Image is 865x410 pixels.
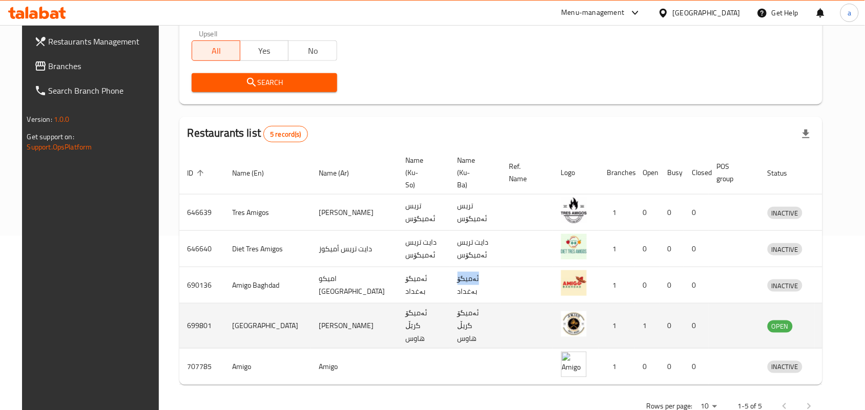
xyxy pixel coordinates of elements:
[179,267,224,304] td: 690136
[660,349,684,385] td: 0
[49,35,158,48] span: Restaurants Management
[768,243,802,255] div: INACTIVE
[599,151,635,195] th: Branches
[768,320,793,332] span: OPEN
[179,304,224,349] td: 699801
[561,198,587,223] img: Tres Amigos
[660,304,684,349] td: 0
[192,40,240,61] button: All
[768,244,802,255] span: INACTIVE
[311,195,398,231] td: [PERSON_NAME]
[27,130,74,143] span: Get support on:
[717,160,747,185] span: POS group
[54,113,70,126] span: 1.0.0
[224,304,311,349] td: [GEOGRAPHIC_DATA]
[200,76,329,89] span: Search
[635,231,660,267] td: 0
[561,311,587,337] img: Amigo Grill House
[188,167,207,179] span: ID
[635,151,660,195] th: Open
[848,7,851,18] span: a
[188,125,308,142] h2: Restaurants list
[26,54,167,78] a: Branches
[660,151,684,195] th: Busy
[398,304,449,349] td: ئەمیگۆ گرێڵ هاوس
[599,349,635,385] td: 1
[561,234,587,260] img: Diet Tres Amigos
[27,113,52,126] span: Version:
[768,207,802,219] span: INACTIVE
[26,29,167,54] a: Restaurants Management
[263,126,308,142] div: Total records count
[311,304,398,349] td: [PERSON_NAME]
[635,267,660,304] td: 0
[449,231,501,267] td: دایت تریس ئەمیگۆس
[264,130,307,139] span: 5 record(s)
[27,140,92,154] a: Support.OpsPlatform
[311,349,398,385] td: Amigo
[635,304,660,349] td: 1
[192,73,337,92] button: Search
[196,44,236,58] span: All
[179,231,224,267] td: 646640
[49,84,158,97] span: Search Branch Phone
[319,167,363,179] span: Name (Ar)
[684,267,709,304] td: 0
[244,44,284,58] span: Yes
[179,151,850,385] table: enhanced table
[684,231,709,267] td: 0
[553,151,599,195] th: Logo
[768,167,801,179] span: Status
[449,304,501,349] td: ئەمیگۆ گریڵ هاوس
[660,195,684,231] td: 0
[224,231,311,267] td: Diet Tres Amigos
[599,304,635,349] td: 1
[179,349,224,385] td: 707785
[768,280,802,292] span: INACTIVE
[49,60,158,72] span: Branches
[635,349,660,385] td: 0
[224,195,311,231] td: Tres Amigos
[224,349,311,385] td: Amigo
[673,7,740,18] div: [GEOGRAPHIC_DATA]
[660,267,684,304] td: 0
[224,267,311,304] td: Amigo Baghdad
[406,154,437,191] span: Name (Ku-So)
[288,40,337,61] button: No
[398,231,449,267] td: دایت تریس ئەمیگۆس
[635,195,660,231] td: 0
[398,267,449,304] td: ئەمیگۆ بەغداد
[458,154,489,191] span: Name (Ku-Ba)
[179,195,224,231] td: 646639
[509,160,541,185] span: Ref. Name
[311,267,398,304] td: اميكو [GEOGRAPHIC_DATA]
[684,304,709,349] td: 0
[684,195,709,231] td: 0
[561,352,587,377] img: Amigo
[815,151,850,195] th: Action
[599,231,635,267] td: 1
[684,349,709,385] td: 0
[768,361,802,373] span: INACTIVE
[768,320,793,333] div: OPEN
[26,78,167,103] a: Search Branch Phone
[794,122,818,146] div: Export file
[398,195,449,231] td: تریس ئەمیگۆس
[660,231,684,267] td: 0
[449,195,501,231] td: تریس ئەمیگۆس
[599,267,635,304] td: 1
[293,44,333,58] span: No
[599,195,635,231] td: 1
[199,30,218,37] label: Upsell
[684,151,709,195] th: Closed
[561,270,587,296] img: Amigo Baghdad
[233,167,278,179] span: Name (En)
[562,7,625,19] div: Menu-management
[449,267,501,304] td: ئەمیگۆ بەغداد
[311,231,398,267] td: دايت تريس أميكوز
[240,40,289,61] button: Yes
